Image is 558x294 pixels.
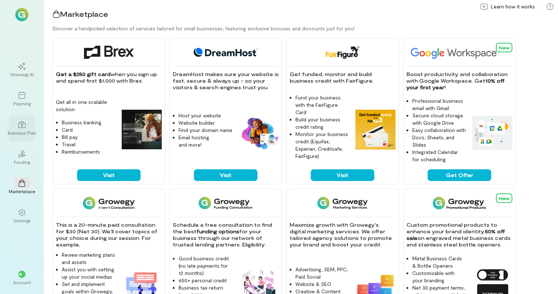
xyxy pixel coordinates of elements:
[355,110,395,150] img: FairFigure feature
[13,279,31,285] div: Account
[62,266,116,280] li: Assist you with setting up your social medias
[9,86,35,112] a: Planning
[9,188,35,194] div: Marketplace
[122,110,162,150] img: Brex feature
[295,116,349,131] li: Build your business credit rating
[179,119,233,127] li: Website builder
[412,148,466,163] li: Integrated Calendar for scheduling
[499,196,509,201] span: New
[62,126,116,133] li: Card
[199,196,252,210] img: Funding Consultation
[62,141,116,148] li: Travel
[173,71,279,91] p: DreamHost makes sure your website is fast, secure & always up - so your visitors & search engines...
[83,196,134,210] img: 1-on-1 Consultation
[62,148,116,155] li: Reimbursements
[406,46,514,59] img: Google Workspace
[295,266,349,280] li: Advertising, SEM, PPC, Paid Social
[433,196,486,210] img: Growegy Promo Products
[406,78,506,90] strong: 10% off your first year
[290,71,395,84] p: Get funded, monitor and build business credit with FairFigure.
[499,45,509,50] span: New
[77,169,141,181] button: Visit
[10,71,34,77] div: Growegy AI
[406,222,512,248] p: Custom promotional products to enhance your brand identity. on engraved metal business cards and ...
[295,131,349,160] li: Monitor your business credit (Equifax, Experian, Creditsafe, FairFigure)
[179,127,233,134] li: Find your domain name
[412,112,466,127] li: Secure cloud storage with Google Drive
[53,25,558,32] div: Discover a handpicked selection of services tailored for small businesses, featuring exclusive bo...
[9,144,35,171] a: Funding
[191,46,260,59] img: DreamHost
[290,222,395,248] p: Maximize growth with Growegy's digital marketing services. We offer tailored agency solutions to ...
[13,101,31,106] div: Planning
[295,94,349,116] li: Fund your business with the FairFigure Card
[194,169,257,181] button: Visit
[56,71,162,84] p: when you sign up and spend first $1,000 with Brex.
[173,222,279,248] p: Schedule a free consultation to find the best for your business through our network of trusted le...
[317,196,368,210] img: Growegy - Marketing Services
[9,57,35,83] a: Growegy AI
[179,277,233,284] li: 650+ personal credit
[9,115,35,142] a: Business Plan
[179,255,233,277] li: Good business credit (no late payments for 12 months)
[428,169,491,181] button: Get Offer
[412,269,466,284] li: Customizable with your branding
[56,222,162,248] p: This is a 20-minute paid consultation for $30 (Net 30). We’ll cover topics of your choice during ...
[311,169,374,181] button: Visit
[196,228,239,234] strong: funding options
[179,112,233,119] li: Host your website
[56,98,116,113] p: Get all in one scalable solution
[62,251,116,266] li: Review marketing plans and assets
[472,116,512,150] img: Google Workspace feature
[179,134,233,148] li: Email hosting and more!
[238,116,279,150] img: DreamHost feature
[84,46,134,59] img: Brex
[412,255,466,269] li: Metal Business Cards & Bottle Openers
[295,280,349,288] li: Website & SEO
[9,174,35,200] a: Marketplace
[412,127,466,148] li: Easy collaboration with Docs, Sheets, and Slides
[60,10,108,18] span: Marketplace
[62,133,116,141] li: Bill pay
[406,71,512,91] p: Boost productivity and collaboration with Google Workspace. Get !
[406,228,507,241] strong: 50% off sale
[56,71,111,77] strong: Get a $250 gift card
[9,203,35,229] a: Settings
[14,159,30,165] div: Funding
[62,119,116,126] li: Business banking
[8,130,36,136] div: Business Plan
[491,3,535,10] span: Learn how it works
[412,97,466,112] li: Professional business email with Gmail
[14,218,31,223] div: Settings
[325,46,360,59] img: FairFigure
